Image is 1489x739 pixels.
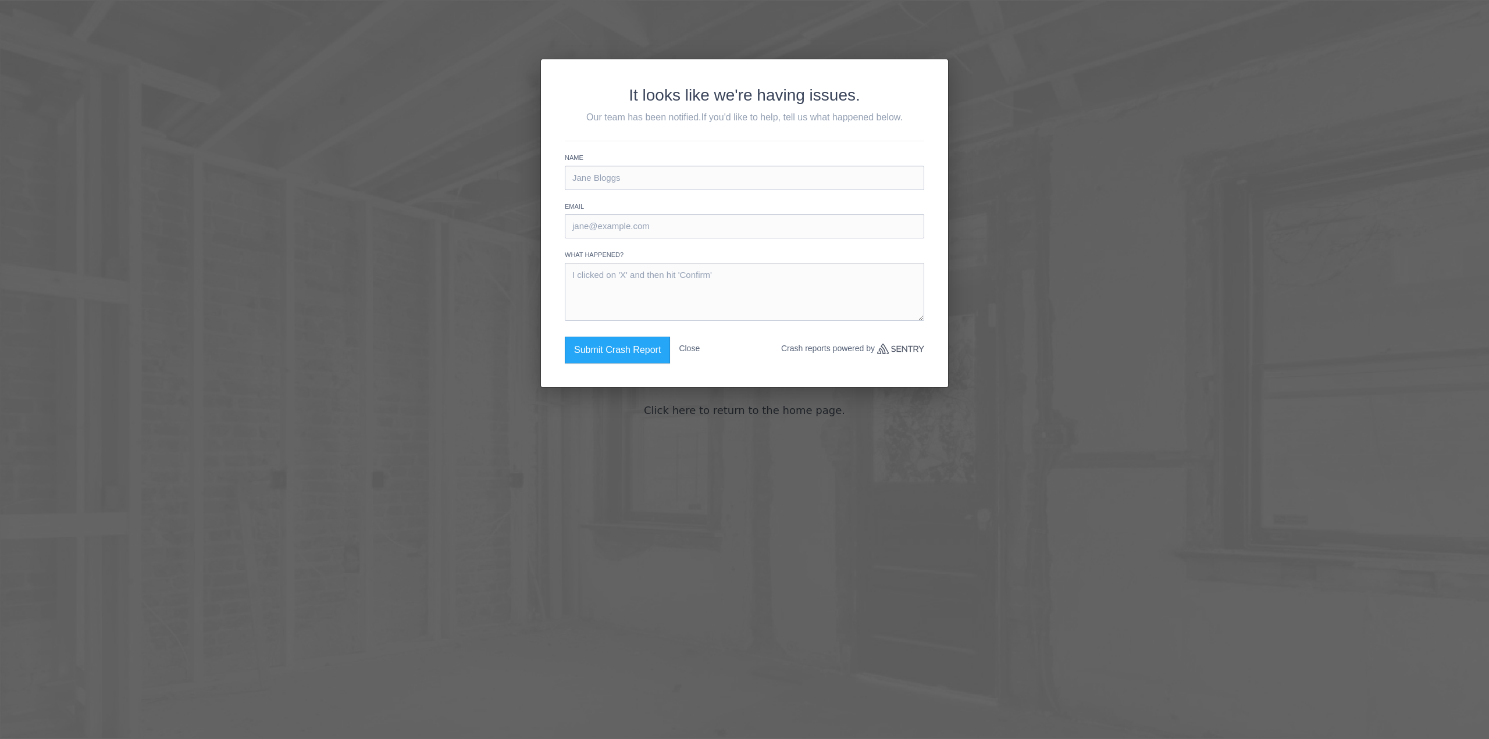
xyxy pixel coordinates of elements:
span: If you'd like to help, tell us what happened below. [701,112,903,122]
p: Our team has been notified. [565,110,924,124]
input: Jane Bloggs [565,166,924,190]
label: What happened? [565,250,924,260]
label: Name [565,153,924,163]
p: Crash reports powered by [781,337,924,360]
a: Sentry [877,344,924,354]
button: Close [679,337,700,360]
button: Submit Crash Report [565,337,670,363]
h2: It looks like we're having issues. [565,83,924,108]
label: Email [565,202,924,212]
input: jane@example.com [565,214,924,238]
